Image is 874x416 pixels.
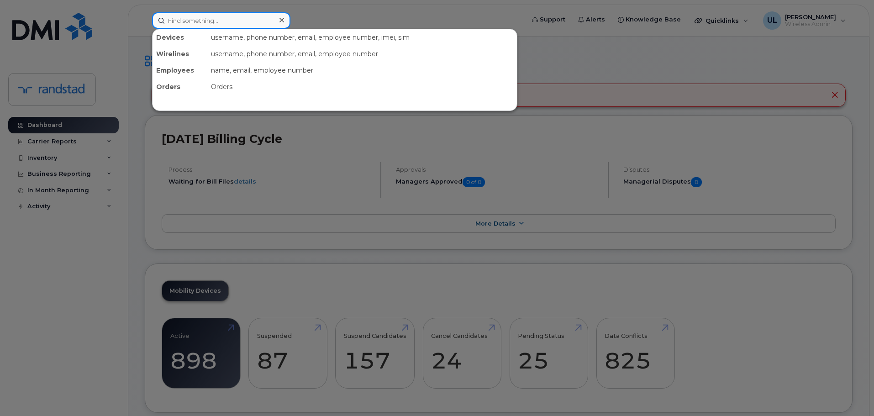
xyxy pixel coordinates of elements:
[207,46,517,62] div: username, phone number, email, employee number
[153,29,207,46] div: Devices
[153,62,207,79] div: Employees
[153,46,207,62] div: Wirelines
[207,62,517,79] div: name, email, employee number
[207,79,517,95] div: Orders
[153,79,207,95] div: Orders
[207,29,517,46] div: username, phone number, email, employee number, imei, sim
